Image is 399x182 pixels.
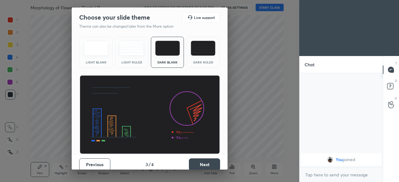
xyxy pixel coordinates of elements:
div: Dark Ruled [191,61,216,64]
div: Dark Blank [155,61,180,64]
span: You [336,157,343,162]
button: Next [189,158,220,171]
p: Chat [300,56,320,73]
img: darkTheme.f0cc69e5.svg [155,41,180,56]
p: T [395,61,397,66]
h4: / [149,161,151,168]
button: Previous [79,158,110,171]
div: Light Ruled [119,61,144,64]
h4: 3 [146,161,148,168]
img: lightRuledTheme.5fabf969.svg [119,41,144,56]
p: G [395,96,397,100]
h5: Live support [194,16,215,19]
h4: 4 [151,161,154,168]
div: Light Blank [84,61,108,64]
img: e79474230d8842dfbc566d253cde689a.jpg [327,156,333,163]
p: D [395,78,397,83]
img: darkRuledTheme.de295e13.svg [191,41,215,56]
img: lightTheme.e5ed3b09.svg [84,41,108,56]
div: grid [300,152,383,167]
h2: Choose your slide theme [79,13,150,21]
img: darkThemeBanner.d06ce4a2.svg [79,75,220,154]
span: joined [343,157,355,162]
p: Theme can also be changed later from the More option [79,24,180,29]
